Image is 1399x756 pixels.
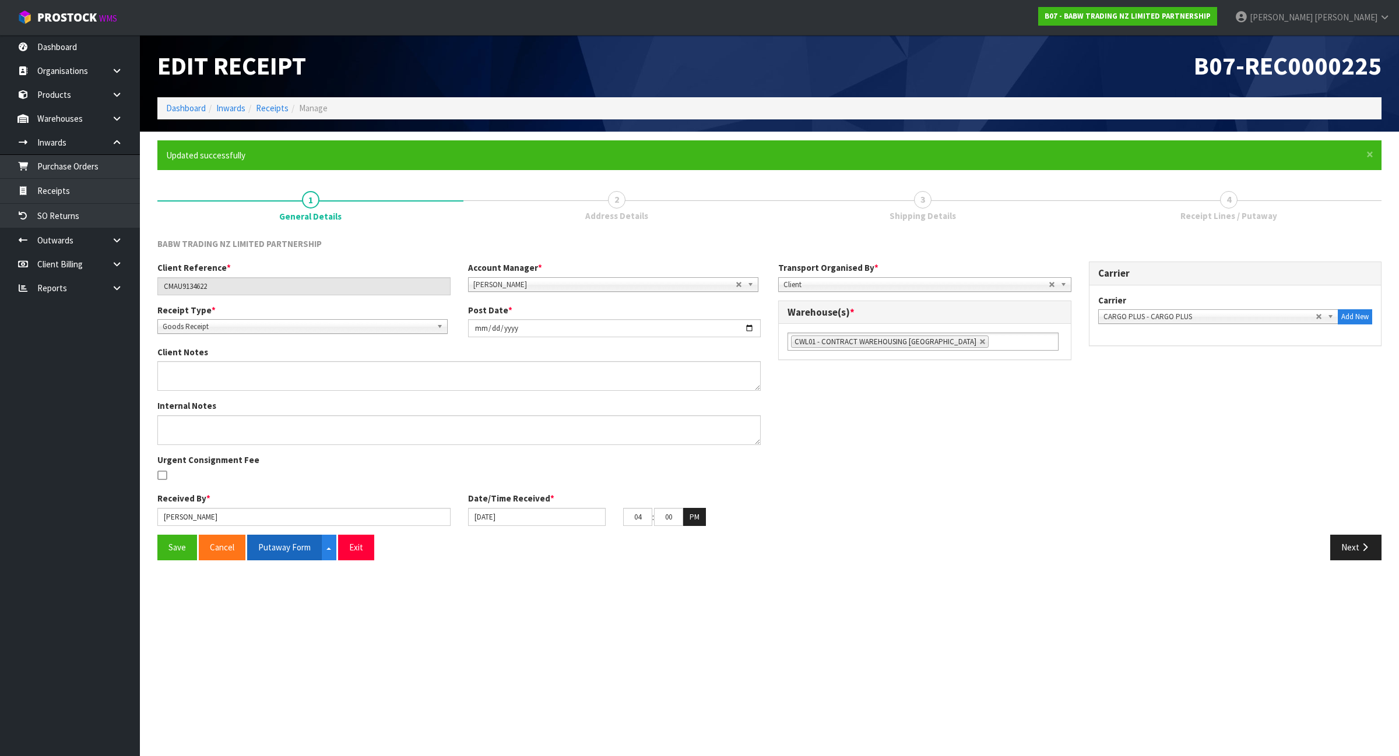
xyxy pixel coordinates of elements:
span: Goods Receipt [163,320,432,334]
span: CARGO PLUS - CARGO PLUS [1103,310,1316,324]
button: Cancel [199,535,245,560]
span: Address Details [585,210,648,222]
label: Post Date [468,304,512,316]
button: PM [683,508,706,527]
a: Receipts [256,103,289,114]
span: 3 [914,191,932,209]
label: Internal Notes [157,400,216,412]
span: Updated successfully [166,150,245,161]
span: CWL01 - CONTRACT WAREHOUSING [GEOGRAPHIC_DATA] [795,337,976,347]
button: Putaway Form [247,535,322,560]
span: 2 [608,191,625,209]
span: × [1366,146,1373,162]
span: [PERSON_NAME] [1250,12,1313,23]
input: HH [623,508,652,526]
label: Urgent Consignment Fee [157,454,259,466]
a: B07 - BABW TRADING NZ LIMITED PARTNERSHIP [1038,7,1217,26]
label: Client Notes [157,346,208,358]
label: Account Manager [468,262,542,274]
strong: B07 - BABW TRADING NZ LIMITED PARTNERSHIP [1045,11,1211,21]
input: MM [654,508,683,526]
span: Client [783,278,1049,292]
h3: Carrier [1098,268,1373,279]
small: WMS [99,13,117,24]
a: Dashboard [166,103,206,114]
span: BABW TRADING NZ LIMITED PARTNERSHIP [157,238,322,249]
span: 4 [1220,191,1238,209]
span: Receipt Lines / Putaway [1180,210,1277,222]
button: Add New [1338,309,1372,324]
label: Transport Organised By [778,262,878,274]
h3: Warehouse(s) [788,307,1062,318]
button: Save [157,535,197,560]
input: Date/Time received [468,508,606,526]
button: Next [1330,535,1382,560]
label: Carrier [1098,294,1126,306]
td: : [652,508,654,527]
span: General Details [157,229,1382,569]
span: Manage [299,103,328,114]
label: Received By [157,492,210,504]
span: B07-REC0000225 [1194,50,1382,82]
label: Date/Time Received [468,492,554,504]
input: Client Reference [157,277,451,295]
label: Receipt Type [157,304,216,316]
a: Inwards [216,103,245,114]
label: Client Reference [157,262,231,274]
span: 1 [302,191,319,209]
span: ProStock [37,10,97,25]
span: [PERSON_NAME] [1314,12,1377,23]
span: Edit Receipt [157,50,306,82]
span: [PERSON_NAME] [473,278,736,292]
span: Shipping Details [890,210,956,222]
img: cube-alt.png [17,10,32,24]
button: Exit [338,535,374,560]
span: General Details [279,210,342,222]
